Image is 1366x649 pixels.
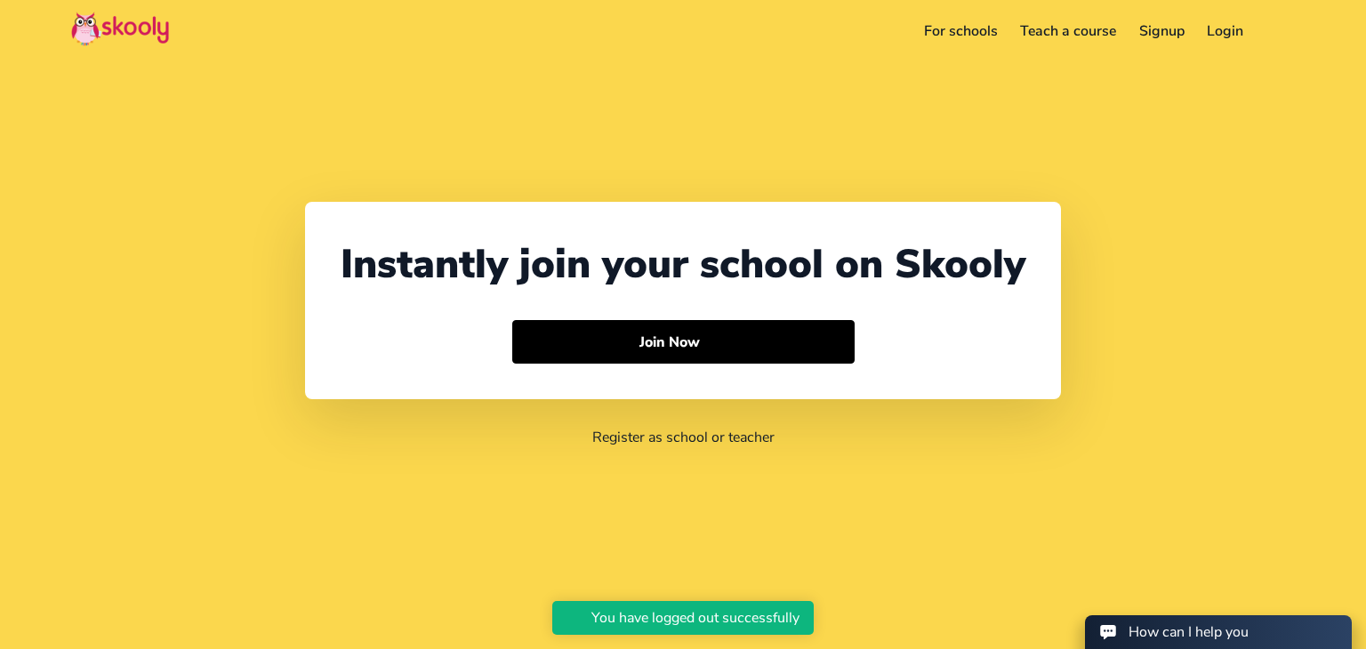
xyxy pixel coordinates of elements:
[1196,17,1256,45] a: Login
[1269,17,1295,46] button: menu outline
[71,12,169,46] img: Skooly
[566,609,585,628] ion-icon: checkmark circle
[591,608,800,628] div: You have logged out successfully
[341,237,1025,292] div: Instantly join your school on Skooly
[1128,17,1196,45] a: Signup
[512,320,855,365] button: Join Nowarrow forward outline
[592,428,775,447] a: Register as school or teacher
[708,333,727,351] ion-icon: arrow forward outline
[912,17,1009,45] a: For schools
[1008,17,1128,45] a: Teach a course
